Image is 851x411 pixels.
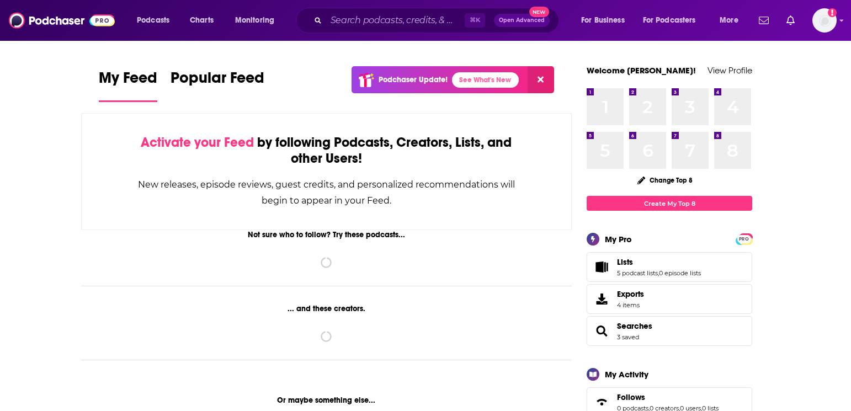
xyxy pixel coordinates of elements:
img: User Profile [812,8,837,33]
button: open menu [129,12,184,29]
span: Exports [591,291,613,307]
span: Open Advanced [499,18,545,23]
a: Charts [183,12,220,29]
span: Exports [617,289,644,299]
button: open menu [712,12,752,29]
div: Search podcasts, credits, & more... [306,8,570,33]
a: Create My Top 8 [587,196,752,211]
span: Podcasts [137,13,169,28]
div: Not sure who to follow? Try these podcasts... [81,230,572,239]
div: Or maybe something else... [81,396,572,405]
div: My Pro [605,234,632,244]
span: More [720,13,738,28]
img: Podchaser - Follow, Share and Rate Podcasts [9,10,115,31]
button: open menu [573,12,639,29]
a: Lists [617,257,701,267]
button: Change Top 8 [631,173,699,187]
input: Search podcasts, credits, & more... [326,12,465,29]
a: View Profile [708,65,752,76]
a: PRO [737,234,751,243]
a: Follows [591,394,613,410]
a: Popular Feed [171,68,264,102]
svg: Add a profile image [828,8,837,17]
a: Show notifications dropdown [754,11,773,30]
button: open menu [636,12,712,29]
div: ... and these creators. [81,304,572,313]
a: 3 saved [617,333,639,341]
span: Searches [587,316,752,346]
span: , [658,269,659,277]
button: open menu [227,12,289,29]
span: Popular Feed [171,68,264,94]
div: New releases, episode reviews, guest credits, and personalized recommendations will begin to appe... [137,177,516,209]
span: For Business [581,13,625,28]
button: Show profile menu [812,8,837,33]
a: Lists [591,259,613,275]
p: Podchaser Update! [379,75,448,84]
span: ⌘ K [465,13,485,28]
div: My Activity [605,369,648,380]
span: Charts [190,13,214,28]
span: 4 items [617,301,644,309]
a: Welcome [PERSON_NAME]! [587,65,696,76]
a: My Feed [99,68,157,102]
button: Open AdvancedNew [494,14,550,27]
span: For Podcasters [643,13,696,28]
a: Searches [617,321,652,331]
div: by following Podcasts, Creators, Lists, and other Users! [137,135,516,167]
a: See What's New [452,72,519,88]
a: Searches [591,323,613,339]
span: Lists [617,257,633,267]
span: Follows [617,392,645,402]
span: New [529,7,549,17]
span: Lists [587,252,752,282]
span: My Feed [99,68,157,94]
a: 5 podcast lists [617,269,658,277]
span: Logged in as DeversFranklin [812,8,837,33]
a: 0 episode lists [659,269,701,277]
a: Exports [587,284,752,314]
a: Show notifications dropdown [782,11,799,30]
a: Follows [617,392,719,402]
span: Activate your Feed [141,134,254,151]
span: Monitoring [235,13,274,28]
